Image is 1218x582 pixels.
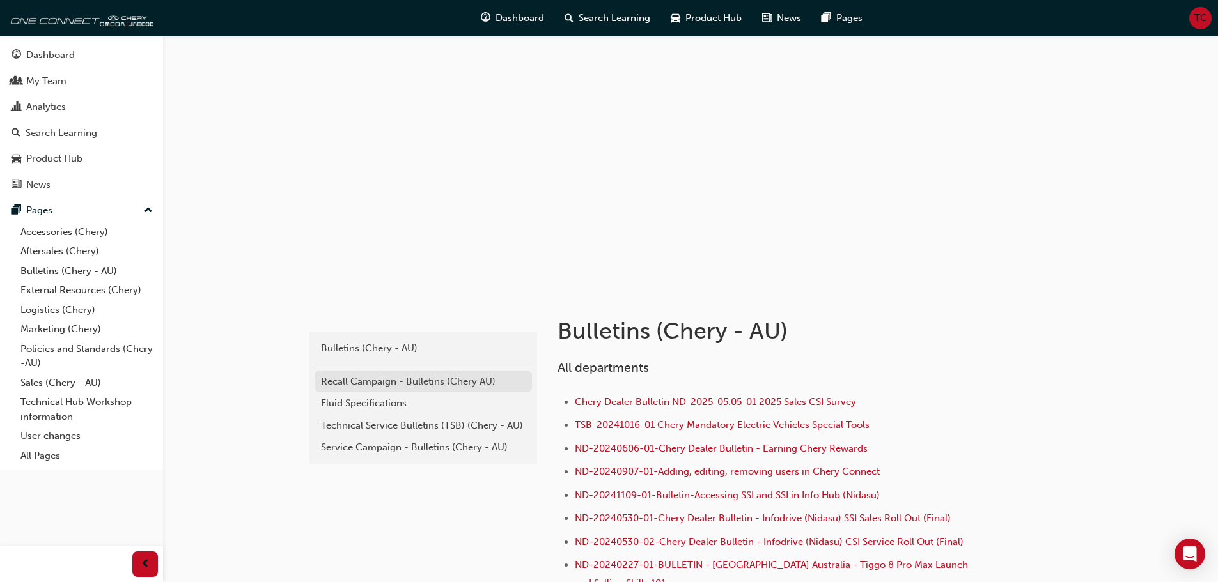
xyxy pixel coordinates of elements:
[26,151,82,166] div: Product Hub
[321,418,526,433] div: Technical Service Bulletins (TSB) (Chery - AU)
[5,199,158,222] button: Pages
[15,426,158,446] a: User changes
[5,147,158,171] a: Product Hub
[12,76,21,88] span: people-icon
[836,11,863,26] span: Pages
[141,556,150,572] span: prev-icon
[15,300,158,320] a: Logistics (Chery)
[5,95,158,119] a: Analytics
[671,10,680,26] span: car-icon
[26,74,66,89] div: My Team
[1175,539,1205,569] div: Open Intercom Messenger
[315,371,532,393] a: Recall Campaign - Bulletins (Chery AU)
[6,5,153,31] img: oneconnect
[26,203,52,218] div: Pages
[5,70,158,93] a: My Team
[575,512,951,524] a: ND-20240530-01-Chery Dealer Bulletin - Infodrive (Nidasu) SSI Sales Roll Out (Final)
[12,128,20,139] span: search-icon
[321,374,526,389] div: Recall Campaign - Bulletins (Chery AU)
[12,205,21,217] span: pages-icon
[685,11,742,26] span: Product Hub
[575,536,964,548] a: ND-20240530-02-Chery Dealer Bulletin - Infodrive (Nidasu) CSI Service Roll Out (Final)
[822,10,831,26] span: pages-icon
[15,261,158,281] a: Bulletins (Chery - AU)
[481,10,490,26] span: guage-icon
[777,11,801,26] span: News
[565,10,574,26] span: search-icon
[15,319,158,339] a: Marketing (Chery)
[315,337,532,360] a: Bulletins (Chery - AU)
[15,373,158,393] a: Sales (Chery - AU)
[579,11,650,26] span: Search Learning
[15,241,158,261] a: Aftersales (Chery)
[15,222,158,242] a: Accessories (Chery)
[15,280,158,300] a: External Resources (Chery)
[5,173,158,197] a: News
[575,489,880,501] a: ND-20241109-01-Bulletin-Accessing SSI and SSI in Info Hub (Nidasu)
[5,121,158,145] a: Search Learning
[1194,11,1207,26] span: TC
[15,446,158,466] a: All Pages
[26,126,97,141] div: Search Learning
[575,419,870,431] a: TSB-20241016-01 Chery Mandatory Electric Vehicles Special Tools
[558,360,649,375] span: All departments
[15,339,158,373] a: Policies and Standards (Chery -AU)
[315,392,532,415] a: Fluid Specifications
[752,5,811,31] a: news-iconNews
[321,396,526,411] div: Fluid Specifications
[144,203,153,219] span: up-icon
[26,178,51,192] div: News
[575,396,856,408] a: Chery Dealer Bulletin ND-2025-05.05-01 2025 Sales CSI Survey
[471,5,554,31] a: guage-iconDashboard
[762,10,772,26] span: news-icon
[558,317,977,345] h1: Bulletins (Chery - AU)
[575,443,868,454] a: ND-20240606-01-Chery Dealer Bulletin - Earning Chery Rewards
[321,341,526,356] div: Bulletins (Chery - AU)
[321,440,526,455] div: Service Campaign - Bulletins (Chery - AU)
[5,41,158,199] button: DashboardMy TeamAnalyticsSearch LearningProduct HubNews
[811,5,873,31] a: pages-iconPages
[12,102,21,113] span: chart-icon
[1189,7,1212,29] button: TC
[12,153,21,165] span: car-icon
[315,415,532,437] a: Technical Service Bulletins (TSB) (Chery - AU)
[554,5,660,31] a: search-iconSearch Learning
[5,43,158,67] a: Dashboard
[26,48,75,63] div: Dashboard
[660,5,752,31] a: car-iconProduct Hub
[15,392,158,426] a: Technical Hub Workshop information
[315,436,532,459] a: Service Campaign - Bulletins (Chery - AU)
[12,50,21,61] span: guage-icon
[26,100,66,114] div: Analytics
[496,11,544,26] span: Dashboard
[575,466,880,477] a: ND-20240907-01-Adding, editing, removing users in Chery Connect
[12,180,21,191] span: news-icon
